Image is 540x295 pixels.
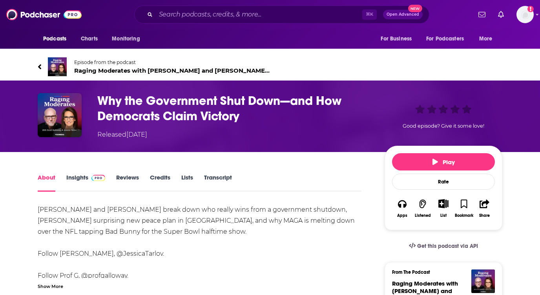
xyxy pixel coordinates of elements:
[383,10,423,19] button: Open AdvancedNew
[392,269,489,275] h3: From The Podcast
[97,93,372,124] h1: Why the Government Shut Down—and How Democrats Claim Victory
[421,31,475,46] button: open menu
[516,6,534,23] button: Show profile menu
[134,5,429,24] div: Search podcasts, credits, & more...
[48,57,67,76] img: Raging Moderates with Scott Galloway and Jessica Tarlov
[392,174,495,190] div: Rate
[495,8,507,21] a: Show notifications dropdown
[97,130,147,139] div: Released [DATE]
[403,236,484,256] a: Get this podcast via API
[375,31,421,46] button: open menu
[474,31,502,46] button: open menu
[516,6,534,23] span: Logged in as awallresonate
[38,57,270,76] a: Raging Moderates with Scott Galloway and Jessica TarlovEpisode from the podcastRaging Moderates w...
[435,199,451,208] button: Show More Button
[417,243,478,249] span: Get this podcast via API
[381,33,412,44] span: For Business
[397,213,407,218] div: Apps
[106,31,150,46] button: open menu
[479,33,493,44] span: More
[479,213,490,218] div: Share
[362,9,377,20] span: ⌘ K
[455,213,473,218] div: Bookmark
[432,158,455,166] span: Play
[66,174,105,192] a: InsightsPodchaser Pro
[74,59,270,65] span: Episode from the podcast
[38,31,77,46] button: open menu
[392,194,412,223] button: Apps
[81,33,98,44] span: Charts
[408,5,422,12] span: New
[454,194,474,223] button: Bookmark
[387,13,419,16] span: Open Advanced
[150,174,170,192] a: Credits
[43,33,66,44] span: Podcasts
[6,7,82,22] img: Podchaser - Follow, Share and Rate Podcasts
[38,174,55,192] a: About
[392,153,495,170] button: Play
[433,194,454,223] div: Show More ButtonList
[403,123,484,129] span: Good episode? Give it some love!
[440,213,447,218] div: List
[474,194,495,223] button: Share
[116,174,139,192] a: Reviews
[426,33,464,44] span: For Podcasters
[415,213,431,218] div: Listened
[112,33,140,44] span: Monitoring
[74,67,270,74] span: Raging Moderates with [PERSON_NAME] and [PERSON_NAME]
[516,6,534,23] img: User Profile
[527,6,534,12] svg: Add a profile image
[91,175,105,181] img: Podchaser Pro
[471,269,495,293] img: Raging Moderates with Scott Galloway and Jessica Tarlov
[475,8,489,21] a: Show notifications dropdown
[38,93,82,137] img: Why the Government Shut Down—and How Democrats Claim Victory
[156,8,362,21] input: Search podcasts, credits, & more...
[181,174,193,192] a: Lists
[76,31,102,46] a: Charts
[204,174,232,192] a: Transcript
[412,194,433,223] button: Listened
